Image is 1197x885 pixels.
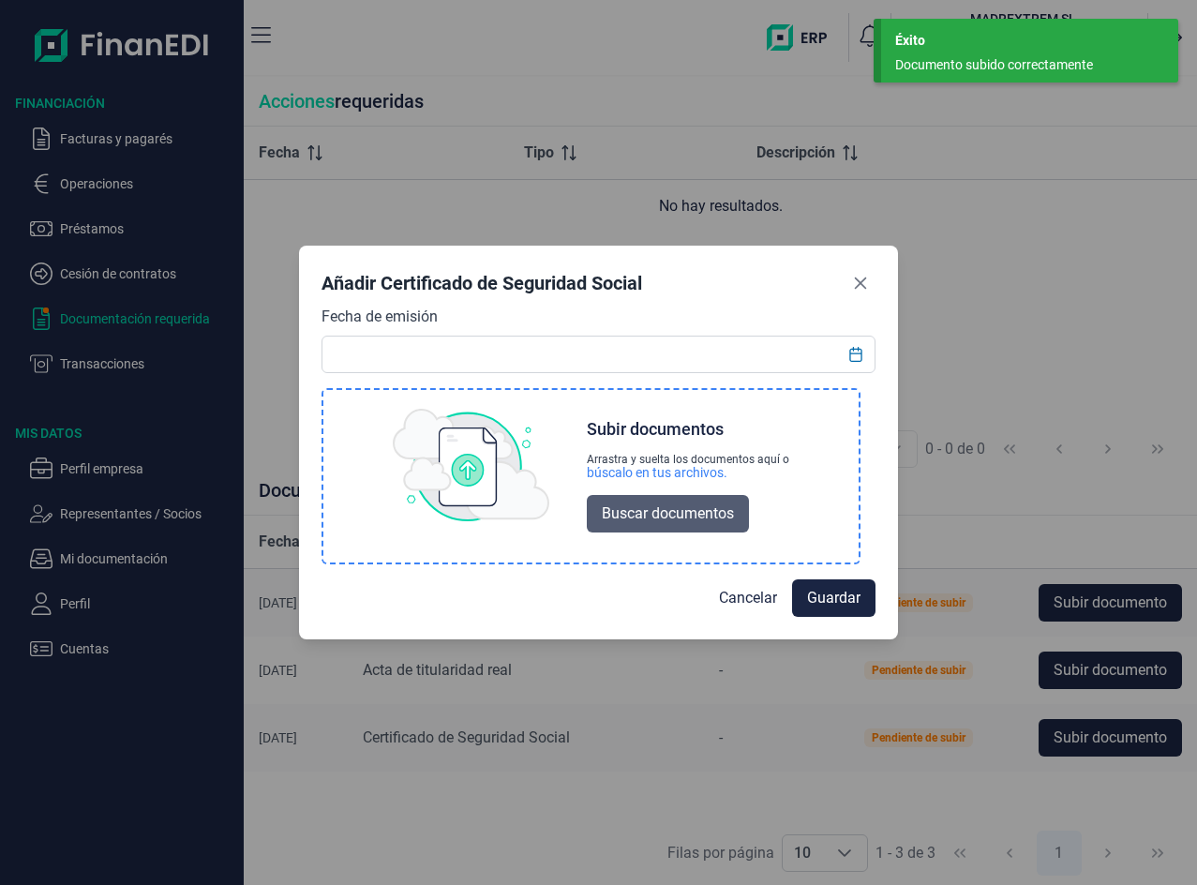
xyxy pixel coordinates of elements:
[322,270,642,296] div: Añadir Certificado de Seguridad Social
[322,306,438,328] label: Fecha de emisión
[838,337,874,371] button: Choose Date
[393,409,550,521] img: upload img
[587,495,749,532] button: Buscar documentos
[587,454,789,465] div: Arrastra y suelta los documentos aquí o
[807,587,860,609] span: Guardar
[895,31,1164,51] div: Éxito
[845,268,875,298] button: Close
[587,420,724,439] div: Subir documentos
[602,502,734,525] span: Buscar documentos
[792,579,875,617] button: Guardar
[587,465,727,480] div: búscalo en tus archivos.
[587,465,789,480] div: búscalo en tus archivos.
[719,587,777,609] span: Cancelar
[704,579,792,617] button: Cancelar
[895,55,1150,75] div: Documento subido correctamente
